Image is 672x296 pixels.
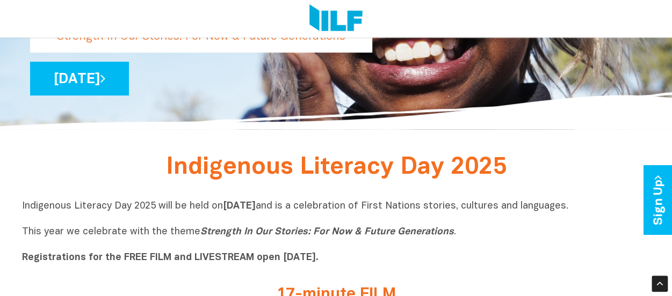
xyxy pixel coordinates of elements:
b: [DATE] [223,202,256,211]
b: Registrations for the FREE FILM and LIVESTREAM open [DATE]. [22,253,319,262]
a: [DATE] [30,62,129,95]
i: Strength In Our Stories: For Now & Future Generations [200,227,454,236]
img: Logo [309,4,363,33]
span: Indigenous Literacy Day 2025 [166,157,507,179]
div: Scroll Back to Top [652,276,668,292]
p: Indigenous Literacy Day 2025 will be held on and is a celebration of First Nations stories, cultu... [22,200,651,264]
